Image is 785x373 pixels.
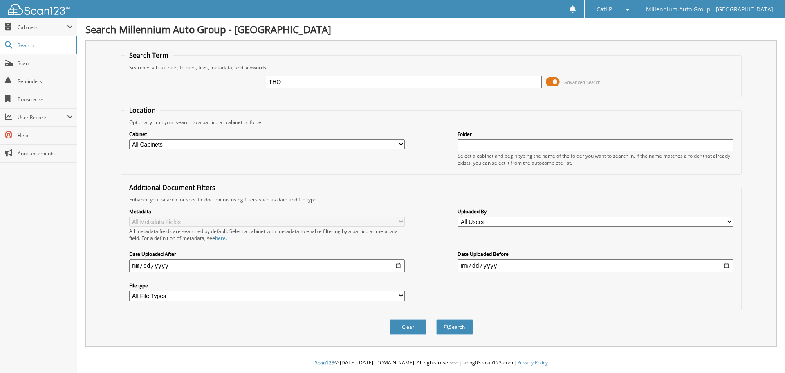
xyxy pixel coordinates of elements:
button: Clear [390,319,426,335]
a: here [215,235,226,242]
legend: Location [125,106,160,115]
label: Folder [458,131,733,138]
button: Search [436,319,473,335]
div: Select a cabinet and begin typing the name of the folder you want to search in. If the name match... [458,152,733,166]
span: Millennium Auto Group - [GEOGRAPHIC_DATA] [646,7,773,12]
img: scan123-logo-white.svg [8,4,70,15]
div: © [DATE]-[DATE] [DOMAIN_NAME]. All rights reserved | appg03-scan123-com | [77,353,785,373]
span: Search [18,42,72,49]
span: Scan123 [315,359,334,366]
label: Date Uploaded Before [458,251,733,258]
span: User Reports [18,114,67,121]
legend: Search Term [125,51,173,60]
h1: Search Millennium Auto Group - [GEOGRAPHIC_DATA] [85,23,777,36]
label: Uploaded By [458,208,733,215]
span: Advanced Search [564,79,601,85]
span: Cabinets [18,24,67,31]
div: Enhance your search for specific documents using filters such as date and file type. [125,196,738,203]
legend: Additional Document Filters [125,183,220,192]
input: start [129,259,405,272]
span: Scan [18,60,73,67]
label: Metadata [129,208,405,215]
label: Cabinet [129,131,405,138]
input: end [458,259,733,272]
span: Announcements [18,150,73,157]
span: Help [18,132,73,139]
span: Bookmarks [18,96,73,103]
span: Cati P. [597,7,614,12]
label: Date Uploaded After [129,251,405,258]
div: Searches all cabinets, folders, files, metadata, and keywords [125,64,738,71]
div: All metadata fields are searched by default. Select a cabinet with metadata to enable filtering b... [129,228,405,242]
a: Privacy Policy [517,359,548,366]
div: Optionally limit your search to a particular cabinet or folder [125,119,738,126]
label: File type [129,282,405,289]
span: Reminders [18,78,73,85]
